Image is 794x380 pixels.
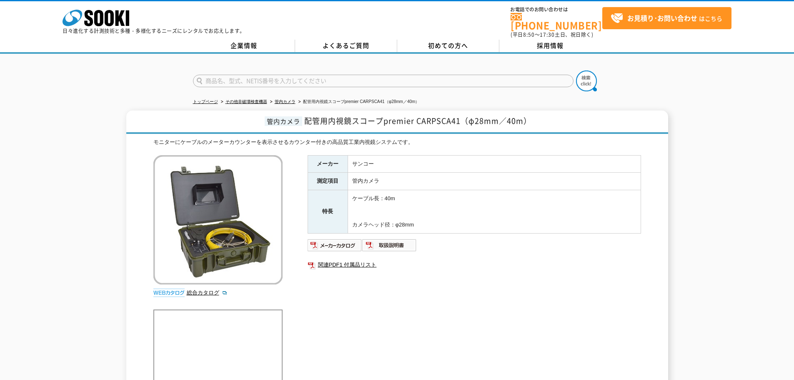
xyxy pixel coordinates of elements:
a: 初めての方へ [397,40,499,52]
a: 企業情報 [193,40,295,52]
th: メーカー [308,155,348,173]
a: その他非破壊検査機器 [225,99,267,104]
span: 初めての方へ [428,41,468,50]
a: 総合カタログ [187,289,228,296]
span: お電話でのお問い合わせは [511,7,602,12]
a: よくあるご質問 [295,40,397,52]
th: 測定項目 [308,173,348,190]
img: メーカーカタログ [308,239,362,252]
td: ケーブル長：40m カメラヘッド径：φ28mm [348,190,641,234]
a: 関連PDF1 付属品リスト [308,259,641,270]
li: 配管用内視鏡スコープpremier CARPSCA41（φ28mm／40m） [297,98,420,106]
a: メーカーカタログ [308,244,362,251]
a: 管内カメラ [275,99,296,104]
td: 管内カメラ [348,173,641,190]
div: モニターにケーブルのメーターカウンターを表示させるカウンター付きの高品質工業内視鏡システムです。 [153,138,641,147]
span: 配管用内視鏡スコープpremier CARPSCA41（φ28mm／40m） [304,115,531,126]
th: 特長 [308,190,348,234]
a: 取扱説明書 [362,244,417,251]
a: 採用情報 [499,40,601,52]
a: お見積り･お問い合わせはこちら [602,7,731,29]
img: 取扱説明書 [362,239,417,252]
input: 商品名、型式、NETIS番号を入力してください [193,75,574,87]
a: [PHONE_NUMBER] [511,13,602,30]
td: サンコー [348,155,641,173]
span: はこちら [611,12,722,25]
img: btn_search.png [576,70,597,91]
span: 8:50 [523,31,535,38]
img: 配管用内視鏡スコープpremier CARPSCA41（φ28mm／40m） [153,155,283,284]
img: webカタログ [153,289,185,297]
span: 17:30 [540,31,555,38]
span: (平日 ～ 土日、祝日除く) [511,31,593,38]
p: 日々進化する計測技術と多種・多様化するニーズにレンタルでお応えします。 [63,28,245,33]
strong: お見積り･お問い合わせ [627,13,697,23]
a: トップページ [193,99,218,104]
span: 管内カメラ [265,116,302,126]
